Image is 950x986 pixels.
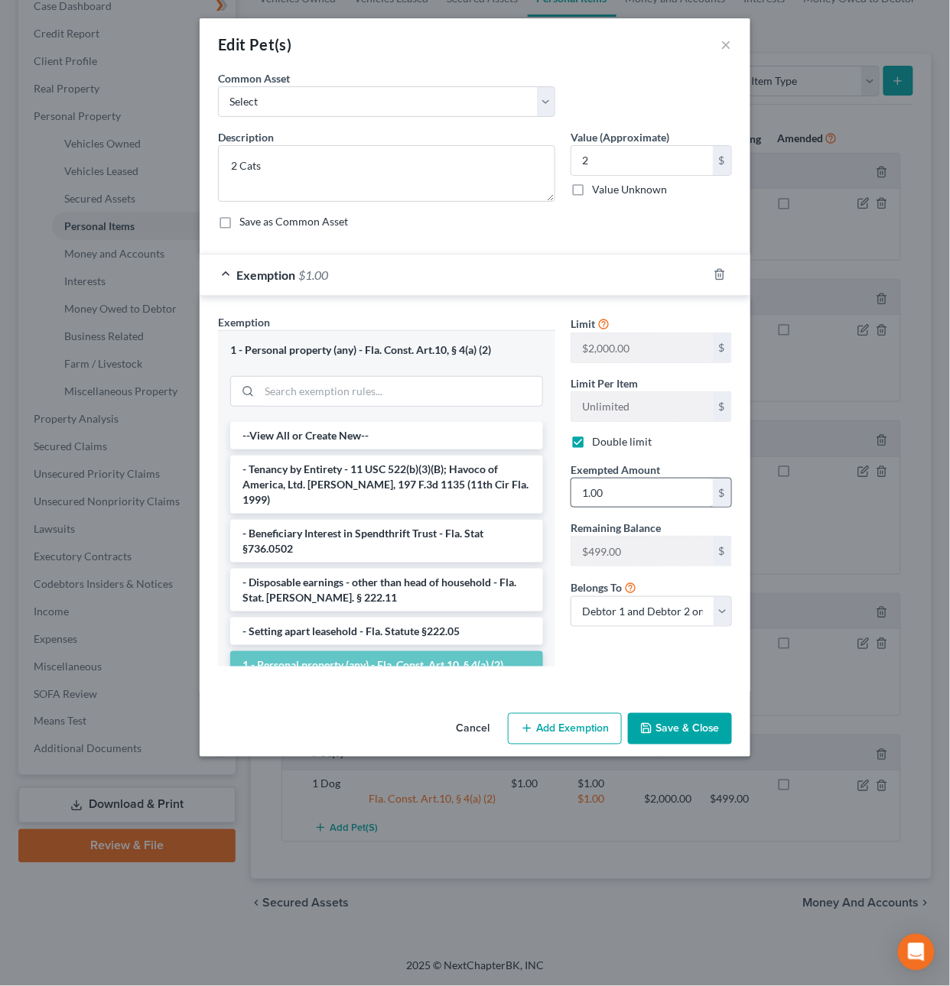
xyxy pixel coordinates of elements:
[239,214,348,229] label: Save as Common Asset
[571,392,713,421] input: --
[898,934,935,971] div: Open Intercom Messenger
[571,478,713,508] input: 0.00
[218,316,270,329] span: Exemption
[713,392,731,421] div: $
[713,146,731,175] div: $
[508,713,622,745] button: Add Exemption
[571,146,713,175] input: 0.00
[713,478,731,508] div: $
[571,520,661,536] label: Remaining Balance
[230,618,543,645] li: - Setting apart leasehold - Fla. Statute §222.05
[230,456,543,514] li: - Tenancy by Entirety - 11 USC 522(b)(3)(B); Havoco of America, Ltd. [PERSON_NAME], 197 F.3d 1135...
[571,537,713,566] input: --
[444,715,502,745] button: Cancel
[298,268,328,282] span: $1.00
[230,569,543,611] li: - Disposable earnings - other than head of household - Fla. Stat. [PERSON_NAME]. § 222.11
[230,343,543,358] div: 1 - Personal property (any) - Fla. Const. Art.10, § 4(a) (2)
[218,131,274,144] span: Description
[218,34,291,55] div: Edit Pet(s)
[571,333,713,362] input: --
[571,129,669,145] label: Value (Approximate)
[721,35,732,54] button: ×
[571,463,660,476] span: Exempted Amount
[628,713,732,745] button: Save & Close
[259,377,542,406] input: Search exemption rules...
[592,434,652,449] label: Double limit
[218,70,290,86] label: Common Asset
[230,651,543,679] li: 1 - Personal property (any) - Fla. Const. Art.10, § 4(a) (2)
[571,581,622,594] span: Belongs To
[713,333,731,362] div: $
[713,537,731,566] div: $
[592,182,667,197] label: Value Unknown
[571,317,595,330] span: Limit
[236,268,295,282] span: Exemption
[230,520,543,563] li: - Beneficiary Interest in Spendthrift Trust - Fla. Stat §736.0502
[571,375,638,391] label: Limit Per Item
[230,422,543,449] li: --View All or Create New--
